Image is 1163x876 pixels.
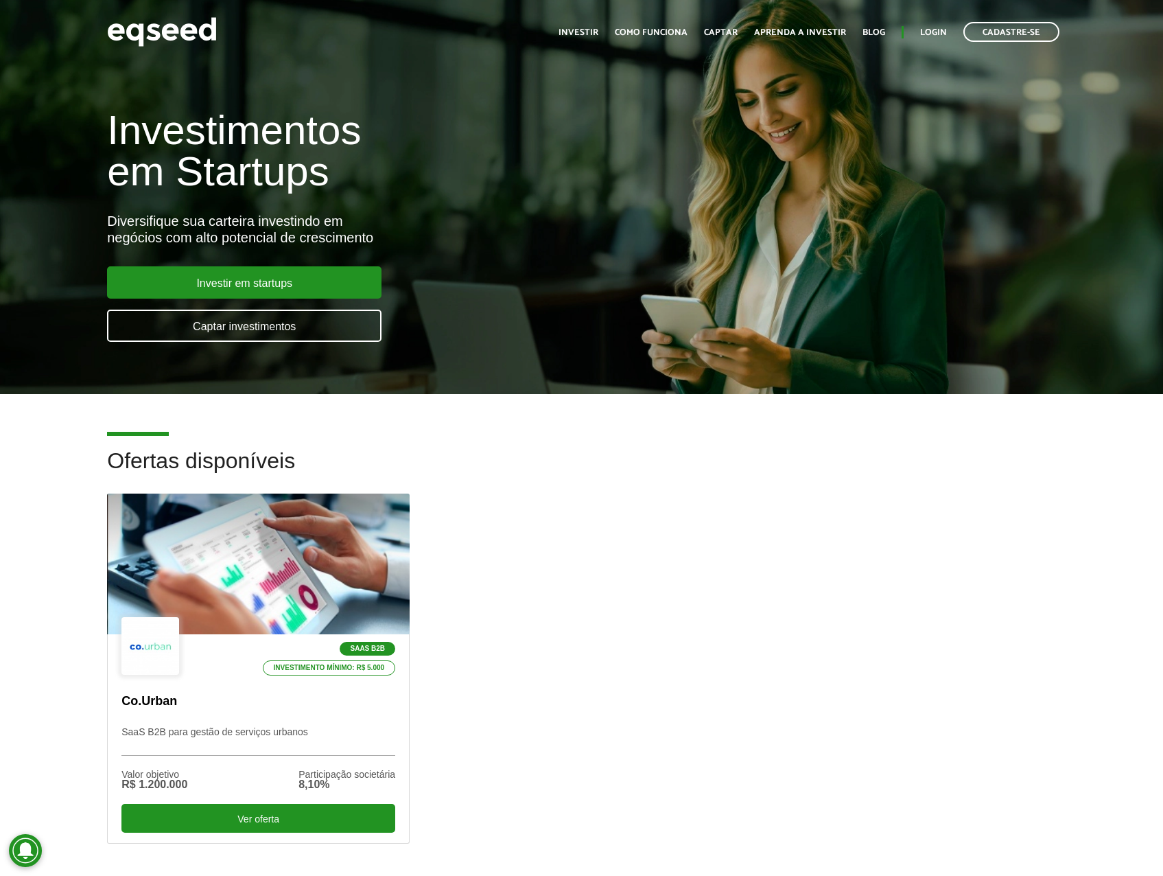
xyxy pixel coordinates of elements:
[121,804,395,833] div: Ver oferta
[559,28,598,37] a: Investir
[107,494,410,843] a: SaaS B2B Investimento mínimo: R$ 5.000 Co.Urban SaaS B2B para gestão de serviços urbanos Valor ob...
[704,28,738,37] a: Captar
[121,770,187,779] div: Valor objetivo
[298,770,395,779] div: Participação societária
[963,22,1059,42] a: Cadastre-se
[340,642,395,656] p: SaaS B2B
[121,726,395,756] p: SaaS B2B para gestão de serviços urbanos
[107,213,668,246] div: Diversifique sua carteira investindo em negócios com alto potencial de crescimento
[107,310,381,342] a: Captar investimentos
[107,266,381,299] a: Investir em startups
[920,28,947,37] a: Login
[107,110,668,192] h1: Investimentos em Startups
[121,694,395,709] p: Co.Urban
[615,28,688,37] a: Como funciona
[107,14,217,50] img: EqSeed
[121,779,187,790] div: R$ 1.200.000
[862,28,885,37] a: Blog
[298,779,395,790] div: 8,10%
[107,449,1056,494] h2: Ofertas disponíveis
[754,28,846,37] a: Aprenda a investir
[263,660,396,676] p: Investimento mínimo: R$ 5.000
